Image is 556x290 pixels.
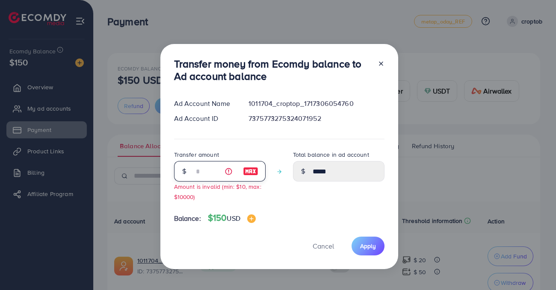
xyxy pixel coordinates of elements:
[227,214,240,223] span: USD
[208,213,256,223] h4: $150
[174,182,261,200] small: Amount is invalid (min: $10, max: $10000)
[293,150,369,159] label: Total balance in ad account
[360,242,376,250] span: Apply
[247,214,256,223] img: image
[167,114,242,123] div: Ad Account ID
[302,237,345,255] button: Cancel
[313,241,334,251] span: Cancel
[242,99,391,108] div: 1011704_croptop_1717306054760
[243,166,258,176] img: image
[167,99,242,108] div: Ad Account Name
[520,252,550,284] iframe: Chat
[174,214,201,223] span: Balance:
[174,150,219,159] label: Transfer amount
[352,237,384,255] button: Apply
[242,114,391,123] div: 7375773275324071952
[174,58,371,82] h3: Transfer money from Ecomdy balance to Ad account balance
